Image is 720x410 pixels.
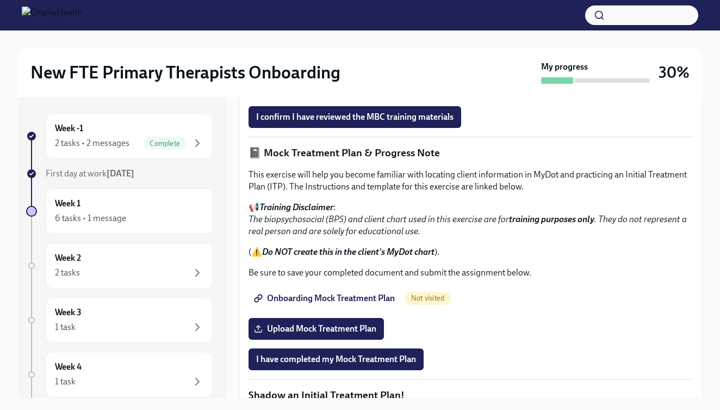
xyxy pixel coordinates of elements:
[256,354,416,365] span: I have completed my Mock Treatment Plan
[249,388,693,402] p: Shadow an Initial Treatment Plan!
[249,106,461,128] button: I confirm I have reviewed the MBC training materials
[259,202,333,212] strong: Training Disclaimer
[55,212,126,224] div: 6 tasks • 1 message
[55,307,82,319] h6: Week 3
[249,267,693,279] p: Be sure to save your completed document and submit the assignment below.
[55,252,81,264] h6: Week 2
[22,7,82,24] img: CharlieHealth
[26,243,213,289] a: Week 22 tasks
[26,352,213,397] a: Week 41 task
[55,361,82,373] h6: Week 4
[55,267,80,279] div: 2 tasks
[249,169,693,193] p: This exercise will help you become familiar with locating client information in MyDot and practic...
[55,321,76,333] div: 1 task
[249,146,693,160] p: 📓 Mock Treatment Plan & Progress Note
[249,318,384,340] label: Upload Mock Treatment Plan
[55,137,129,149] div: 2 tasks • 2 messages
[509,214,594,224] strong: training purposes only
[107,168,134,179] strong: [DATE]
[541,61,588,73] strong: My progress
[143,139,187,148] span: Complete
[659,63,690,82] h3: 30%
[26,113,213,159] a: Week -12 tasks • 2 messagesComplete
[256,323,376,334] span: Upload Mock Treatment Plan
[55,123,83,134] h6: Week -1
[256,112,454,123] span: I confirm I have reviewed the MBC training materials
[26,297,213,343] a: Week 31 task
[26,188,213,234] a: Week 16 tasks • 1 message
[262,247,435,257] strong: Do NOT create this in the client's MyDot chart
[249,214,687,236] em: The biopsychosocial (BPS) and client chart used in this exercise are for . They do not represent ...
[249,201,693,237] p: 📢 :
[256,293,395,304] span: Onboarding Mock Treatment Plan
[55,198,80,210] h6: Week 1
[46,168,134,179] span: First day at work
[26,168,213,180] a: First day at work[DATE]
[249,287,402,309] a: Onboarding Mock Treatment Plan
[30,62,340,83] h2: New FTE Primary Therapists Onboarding
[405,294,451,302] span: Not visited
[55,376,76,388] div: 1 task
[249,246,693,258] p: (⚠️ ).
[249,348,424,370] button: I have completed my Mock Treatment Plan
